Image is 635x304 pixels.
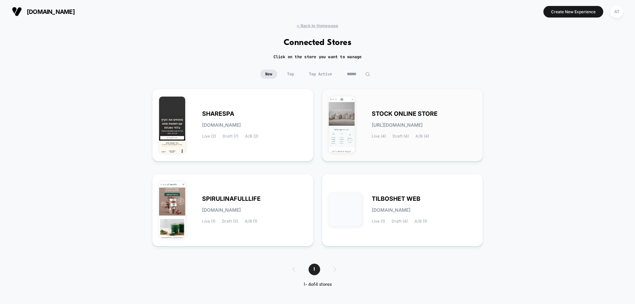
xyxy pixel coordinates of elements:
[392,219,408,224] span: Draft (4)
[304,69,337,79] span: Top Active
[222,219,238,224] span: Draft (3)
[608,5,625,19] button: AT
[286,282,350,287] div: 1 - 4 of 4 stores
[202,196,261,201] span: SPIRULINAFULLLIFE
[27,8,75,15] span: [DOMAIN_NAME]
[12,7,22,17] img: Visually logo
[245,219,257,224] span: A/B (1)
[159,182,185,238] img: SPIRULINAFULLLIFE
[372,123,423,127] span: [URL][DOMAIN_NAME]
[202,208,241,212] span: [DOMAIN_NAME]
[159,97,185,153] img: SHARESPA
[260,69,277,79] span: New
[202,219,215,224] span: Live (1)
[223,134,238,139] span: Draft (7)
[329,97,355,153] img: STOCK_ONLINE_STORE
[274,54,362,60] h2: Click on the store you want to manage
[329,193,362,226] img: TILBOSHET_WEB
[414,219,427,224] span: A/B (1)
[372,219,385,224] span: Live (1)
[297,23,338,28] span: < Back to Homepage
[415,134,429,139] span: A/B (4)
[202,111,234,116] span: SHARESPA
[543,6,603,18] button: Create New Experience
[610,5,623,18] div: AT
[372,208,410,212] span: [DOMAIN_NAME]
[284,38,352,48] h1: Connected Stores
[372,111,438,116] span: STOCK ONLINE STORE
[372,134,386,139] span: Live (4)
[365,72,370,77] img: edit
[202,123,241,127] span: [DOMAIN_NAME]
[393,134,409,139] span: Draft (4)
[10,6,77,17] button: [DOMAIN_NAME]
[282,69,299,79] span: Top
[372,196,420,201] span: TILBOSHET WEB
[245,134,258,139] span: A/B (2)
[309,264,320,275] span: 1
[202,134,216,139] span: Live (2)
